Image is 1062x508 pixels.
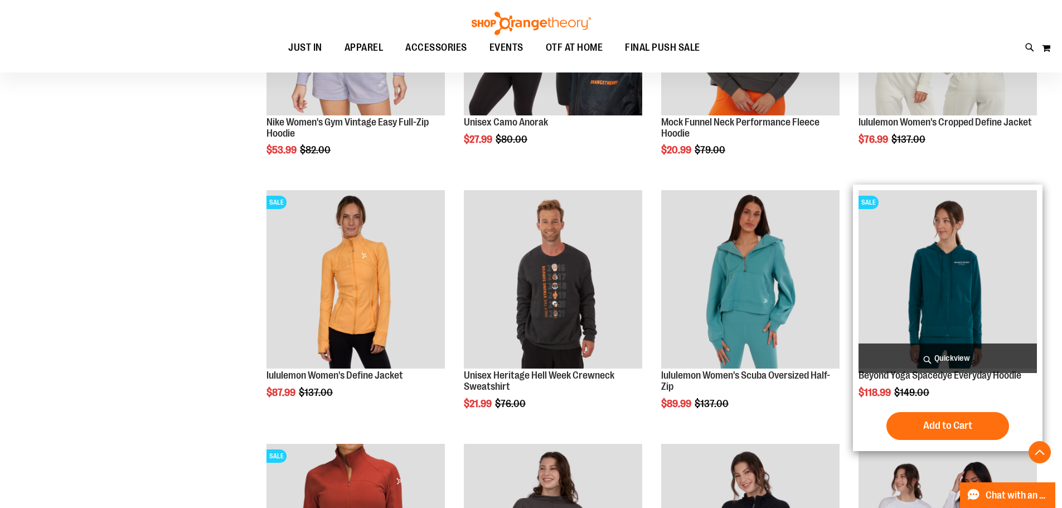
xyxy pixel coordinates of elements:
span: SALE [266,196,287,209]
a: APPAREL [333,35,395,60]
button: Back To Top [1029,441,1051,463]
span: $137.00 [891,134,927,145]
a: Product image for Unisex Heritage Hell Week Crewneck Sweatshirt [464,190,642,370]
a: FINAL PUSH SALE [614,35,711,61]
div: product [458,185,648,437]
span: ACCESSORIES [405,35,467,60]
span: $80.00 [496,134,529,145]
span: $76.00 [495,398,527,409]
a: Mock Funnel Neck Performance Fleece Hoodie [661,117,819,139]
span: $149.00 [894,387,931,398]
span: $79.00 [695,144,727,156]
span: EVENTS [489,35,523,60]
a: Unisex Heritage Hell Week Crewneck Sweatshirt [464,370,614,392]
a: lululemon Women's Scuba Oversized Half-Zip [661,370,830,392]
span: $87.99 [266,387,297,398]
a: ACCESSORIES [394,35,478,61]
span: $21.99 [464,398,493,409]
span: FINAL PUSH SALE [625,35,700,60]
span: $137.00 [695,398,730,409]
img: Product image for Unisex Heritage Hell Week Crewneck Sweatshirt [464,190,642,369]
a: Unisex Camo Anorak [464,117,548,128]
a: lululemon Women's Define Jacket [266,370,403,381]
a: EVENTS [478,35,535,61]
button: Chat with an Expert [960,482,1056,508]
a: OTF AT HOME [535,35,614,61]
div: product [853,185,1042,451]
span: APPAREL [345,35,384,60]
div: product [656,185,845,437]
a: Product image for lululemon Define JacketSALE [266,190,445,370]
span: OTF AT HOME [546,35,603,60]
span: Add to Cart [923,419,972,432]
img: Product image for lululemon Womens Scuba Oversized Half Zip [661,190,840,369]
span: $20.99 [661,144,693,156]
span: $27.99 [464,134,494,145]
img: Shop Orangetheory [470,12,593,35]
span: SALE [266,449,287,463]
a: Beyond Yoga Spacedye Everyday Hoodie [859,370,1021,381]
span: JUST IN [288,35,322,60]
a: Quickview [859,343,1037,373]
a: Nike Women's Gym Vintage Easy Full-Zip Hoodie [266,117,429,139]
img: Product image for Beyond Yoga Spacedye Everyday Hoodie [859,190,1037,369]
span: $82.00 [300,144,332,156]
span: $118.99 [859,387,893,398]
span: $76.99 [859,134,890,145]
span: $89.99 [661,398,693,409]
a: lululemon Women's Cropped Define Jacket [859,117,1032,128]
span: SALE [859,196,879,209]
a: JUST IN [277,35,333,61]
a: Product image for Beyond Yoga Spacedye Everyday HoodieSALE [859,190,1037,370]
span: Chat with an Expert [986,490,1049,501]
div: product [261,185,450,427]
button: Add to Cart [886,412,1009,440]
a: Product image for lululemon Womens Scuba Oversized Half Zip [661,190,840,370]
img: Product image for lululemon Define Jacket [266,190,445,369]
span: $137.00 [299,387,334,398]
span: $53.99 [266,144,298,156]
